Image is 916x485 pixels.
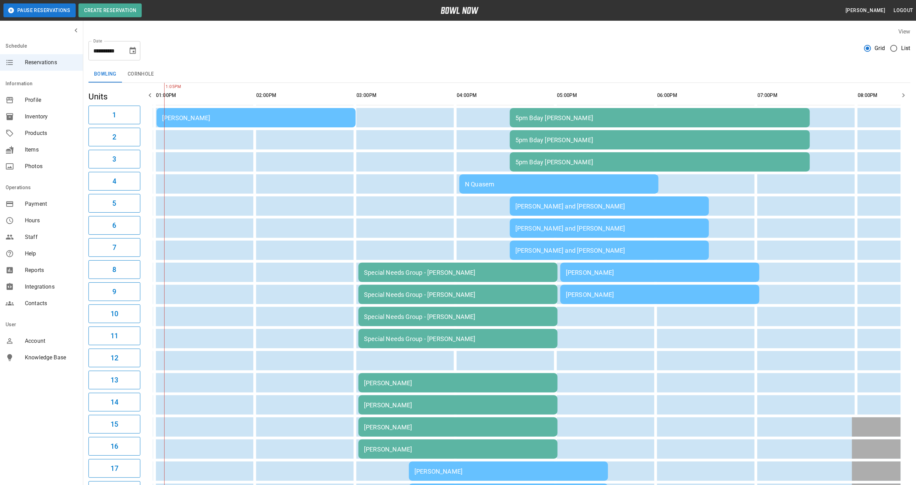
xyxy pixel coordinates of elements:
[88,106,140,124] button: 1
[364,335,552,342] div: Special Needs Group - [PERSON_NAME]
[3,3,76,17] button: Pause Reservations
[25,96,77,104] span: Profile
[112,242,116,253] h6: 7
[356,86,454,105] th: 03:00PM
[112,286,116,297] h6: 9
[88,282,140,301] button: 9
[88,327,140,345] button: 11
[88,304,140,323] button: 10
[88,66,910,83] div: inventory tabs
[515,225,703,232] div: [PERSON_NAME] and [PERSON_NAME]
[364,446,552,453] div: [PERSON_NAME]
[111,441,118,452] h6: 16
[88,238,140,257] button: 7
[25,146,77,154] span: Items
[25,113,77,121] span: Inventory
[465,181,653,188] div: N Quasem
[566,269,754,276] div: [PERSON_NAME]
[88,437,140,456] button: 16
[566,291,754,298] div: [PERSON_NAME]
[891,4,916,17] button: Logout
[88,260,140,279] button: 8
[25,58,77,67] span: Reservations
[88,172,140,191] button: 4
[898,28,910,35] label: View
[88,371,140,389] button: 13
[112,198,116,209] h6: 5
[515,114,804,122] div: 5pm Bday [PERSON_NAME]
[414,468,602,475] div: [PERSON_NAME]
[901,44,910,52] span: List
[112,154,116,165] h6: 3
[843,4,888,17] button: [PERSON_NAME]
[364,379,552,387] div: [PERSON_NAME]
[88,349,140,367] button: 12
[111,352,118,363] h6: 12
[25,233,77,241] span: Staff
[88,393,140,411] button: 14
[25,299,77,308] span: Contacts
[88,150,140,168] button: 3
[88,415,140,434] button: 15
[112,132,116,143] h6: 2
[875,44,885,52] span: Grid
[25,200,77,208] span: Payment
[515,158,804,166] div: 5pm Bday [PERSON_NAME]
[88,91,140,102] h5: Units
[25,266,77,274] span: Reports
[126,44,140,58] button: Choose date, selected date is Oct 11, 2025
[364,291,552,298] div: Special Needs Group - [PERSON_NAME]
[88,216,140,235] button: 6
[156,86,253,105] th: 01:00PM
[78,3,142,17] button: Create Reservation
[25,250,77,258] span: Help
[25,216,77,225] span: Hours
[112,264,116,275] h6: 8
[111,330,118,341] h6: 11
[25,353,77,362] span: Knowledge Base
[112,109,116,120] h6: 1
[515,136,804,144] div: 5pm Bday [PERSON_NAME]
[25,162,77,171] span: Photos
[364,401,552,409] div: [PERSON_NAME]
[164,84,166,90] span: 1:05PM
[111,397,118,408] h6: 14
[111,375,118,386] h6: 13
[25,337,77,345] span: Account
[112,176,116,187] h6: 4
[256,86,354,105] th: 02:00PM
[25,283,77,291] span: Integrations
[88,66,122,83] button: Bowling
[88,128,140,146] button: 2
[364,313,552,320] div: Special Needs Group - [PERSON_NAME]
[111,308,118,319] h6: 10
[162,114,350,122] div: [PERSON_NAME]
[111,419,118,430] h6: 15
[515,247,703,254] div: [PERSON_NAME] and [PERSON_NAME]
[88,459,140,478] button: 17
[122,66,159,83] button: Cornhole
[441,7,479,14] img: logo
[25,129,77,137] span: Products
[88,194,140,213] button: 5
[515,203,703,210] div: [PERSON_NAME] and [PERSON_NAME]
[364,424,552,431] div: [PERSON_NAME]
[111,463,118,474] h6: 17
[112,220,116,231] h6: 6
[364,269,552,276] div: Special Needs Group - [PERSON_NAME]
